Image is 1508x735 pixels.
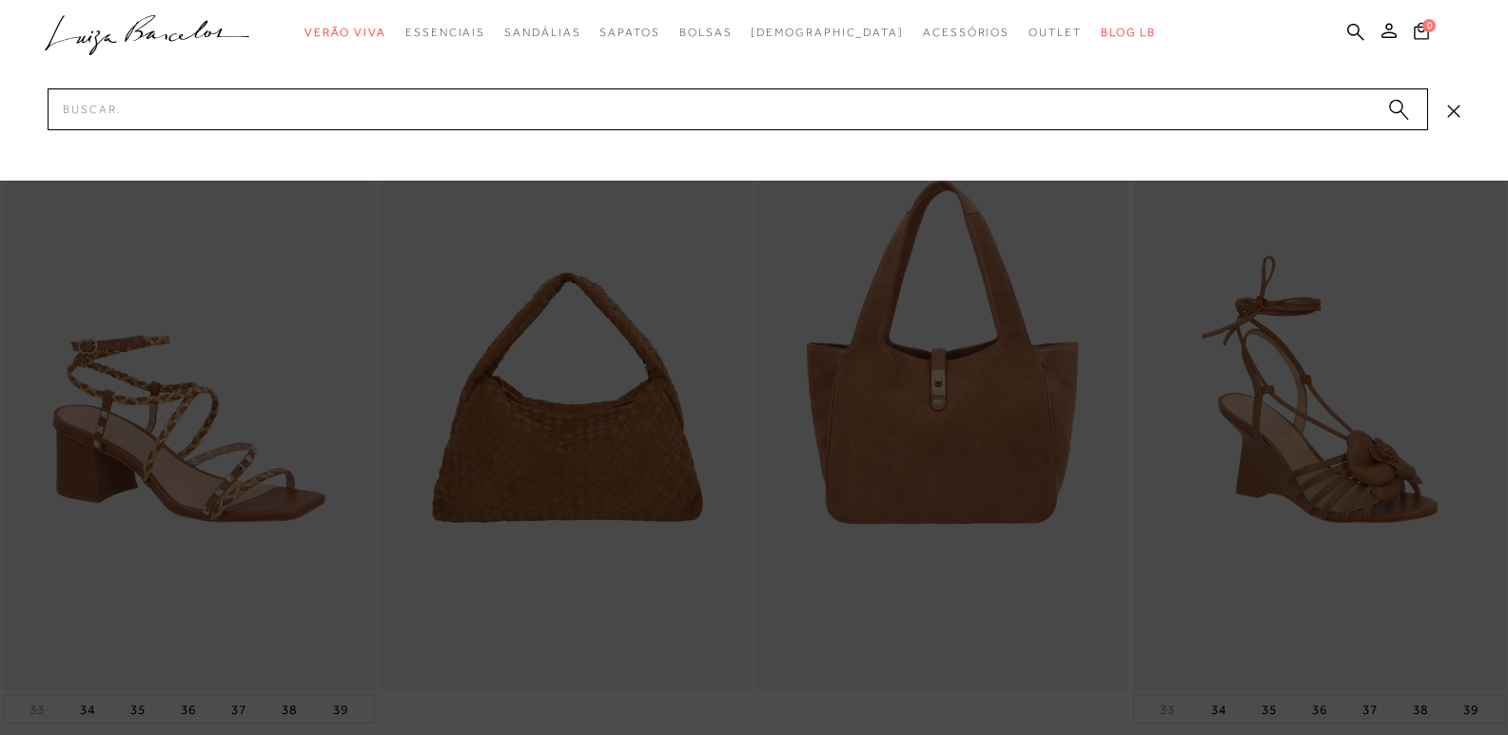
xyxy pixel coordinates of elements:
a: categoryNavScreenReaderText [679,15,733,50]
span: Sapatos [599,26,659,39]
span: [DEMOGRAPHIC_DATA] [751,26,904,39]
a: categoryNavScreenReaderText [923,15,1009,50]
span: Verão Viva [304,26,386,39]
a: categoryNavScreenReaderText [1028,15,1082,50]
span: BLOG LB [1101,26,1156,39]
span: 0 [1422,19,1436,32]
input: Buscar. [48,88,1428,130]
a: categoryNavScreenReaderText [405,15,485,50]
a: categoryNavScreenReaderText [504,15,580,50]
button: 0 [1408,21,1435,47]
a: categoryNavScreenReaderText [304,15,386,50]
span: Outlet [1028,26,1082,39]
span: Essenciais [405,26,485,39]
a: noSubCategoriesText [751,15,904,50]
span: Acessórios [923,26,1009,39]
span: Bolsas [679,26,733,39]
a: categoryNavScreenReaderText [599,15,659,50]
a: BLOG LB [1101,15,1156,50]
span: Sandálias [504,26,580,39]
